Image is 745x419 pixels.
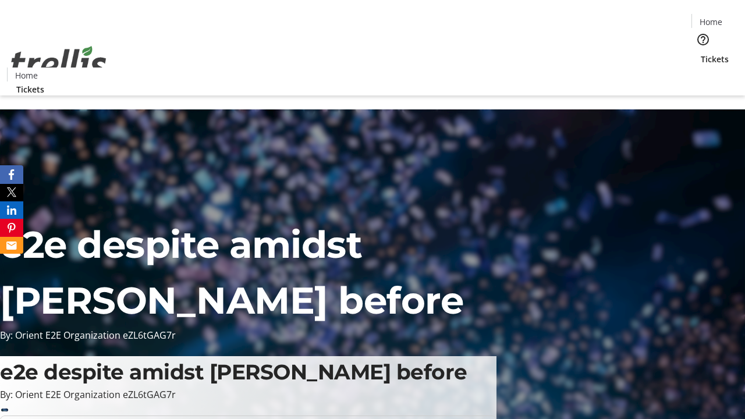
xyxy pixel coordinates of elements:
a: Home [8,69,45,81]
button: Cart [691,65,715,88]
span: Tickets [16,83,44,95]
button: Help [691,28,715,51]
a: Tickets [7,83,54,95]
a: Tickets [691,53,738,65]
span: Home [700,16,722,28]
img: Orient E2E Organization eZL6tGAG7r's Logo [7,33,111,91]
span: Home [15,69,38,81]
a: Home [692,16,729,28]
span: Tickets [701,53,729,65]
